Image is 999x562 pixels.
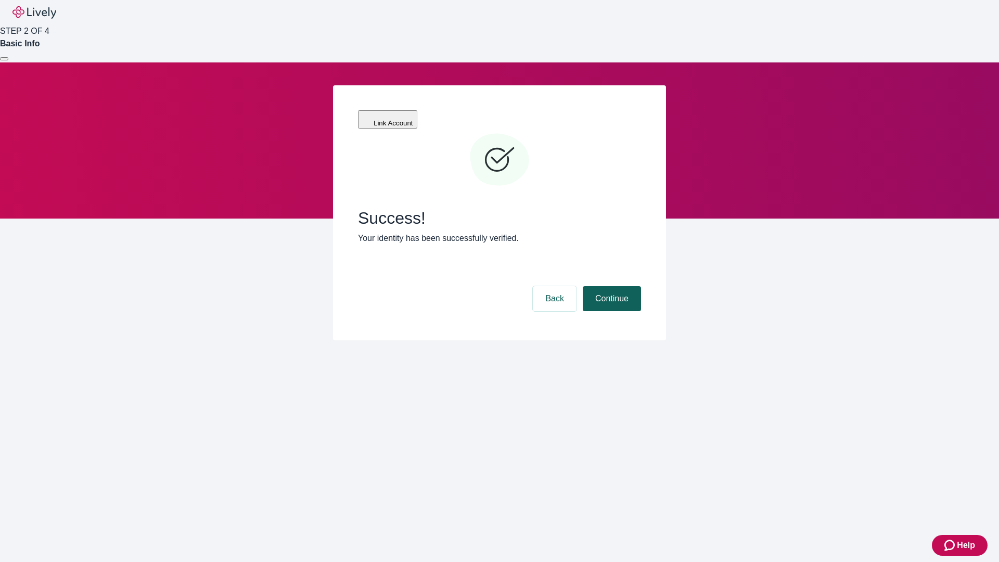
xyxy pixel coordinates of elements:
svg: Zendesk support icon [944,539,957,552]
p: Your identity has been successfully verified. [358,232,641,245]
button: Zendesk support iconHelp [932,535,988,556]
svg: Checkmark icon [468,129,531,191]
button: Back [533,286,577,311]
span: Success! [358,208,641,228]
button: Link Account [358,110,417,129]
span: Help [957,539,975,552]
img: Lively [12,6,56,19]
button: Continue [583,286,641,311]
